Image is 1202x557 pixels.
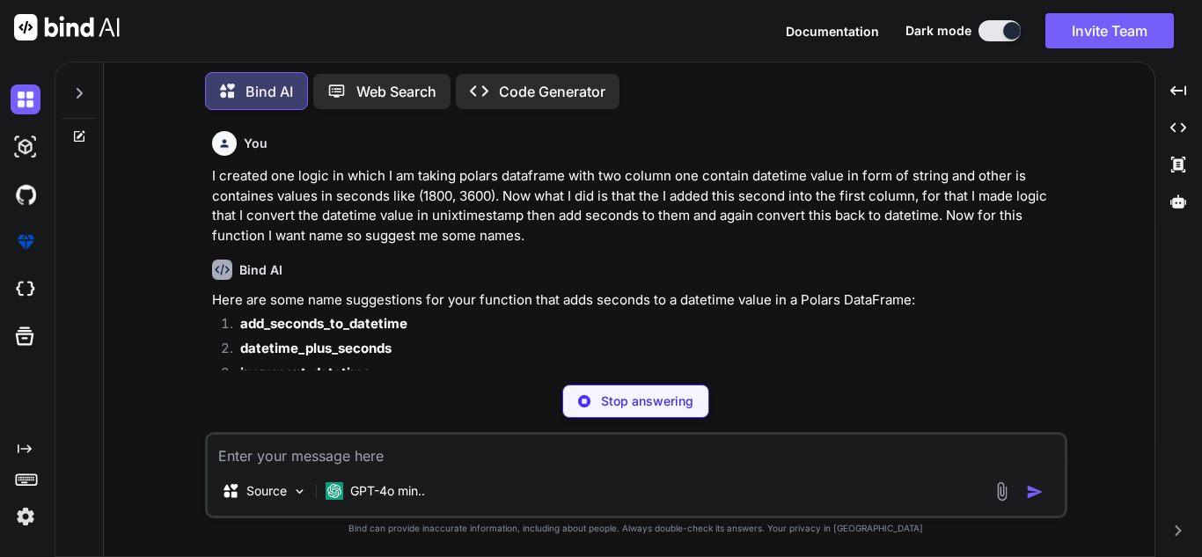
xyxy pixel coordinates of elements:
span: Documentation [786,24,879,39]
p: Stop answering [601,392,693,410]
img: attachment [992,481,1012,502]
img: Bind AI [14,14,120,40]
p: Bind can provide inaccurate information, including about people. Always double-check its answers.... [205,522,1067,535]
img: premium [11,227,40,257]
p: Web Search [356,81,436,102]
p: I created one logic in which I am taking polars dataframe with two column one contain datetime va... [212,166,1064,246]
span: Dark mode [905,22,971,40]
p: Source [246,482,287,500]
h6: You [244,135,268,152]
strong: increment_datetime [240,364,370,381]
h6: Bind AI [239,261,282,279]
p: Bind AI [246,81,293,102]
img: Pick Models [292,484,307,499]
p: GPT-4o min.. [350,482,425,500]
button: Documentation [786,22,879,40]
img: GPT-4o mini [326,482,343,500]
img: darkAi-studio [11,132,40,162]
img: settings [11,502,40,531]
button: Invite Team [1045,13,1174,48]
p: Code Generator [499,81,605,102]
p: Here are some name suggestions for your function that adds seconds to a datetime value in a Polar... [212,290,1064,311]
strong: add_seconds_to_datetime [240,315,407,332]
img: githubDark [11,180,40,209]
img: darkChat [11,84,40,114]
strong: datetime_plus_seconds [240,340,392,356]
img: cloudideIcon [11,275,40,304]
img: icon [1026,483,1044,501]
